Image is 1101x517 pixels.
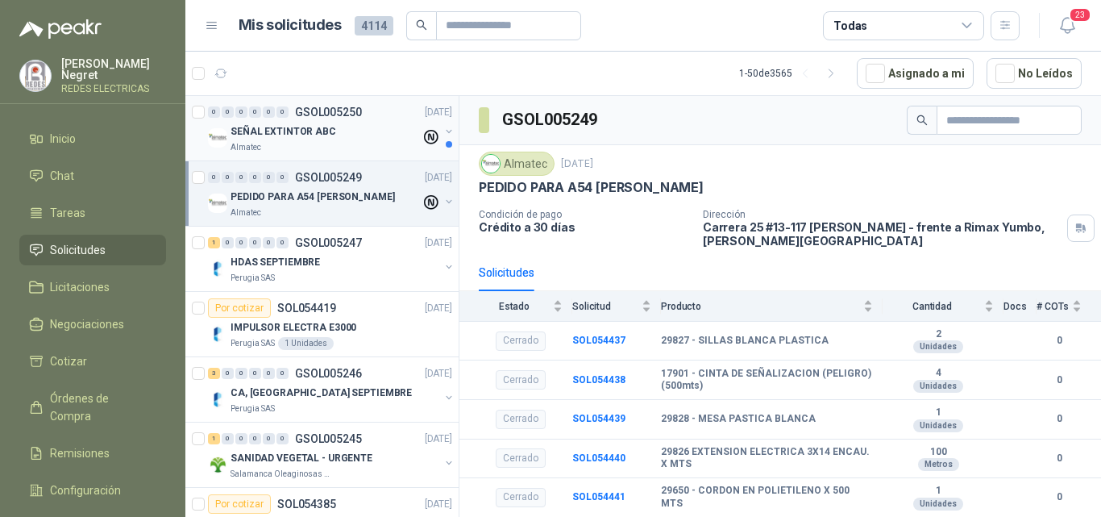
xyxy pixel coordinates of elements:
[208,494,271,514] div: Por cotizar
[295,106,362,118] p: GSOL005250
[1037,490,1082,505] b: 0
[231,124,336,140] p: SEÑAL EXTINTOR ABC
[703,220,1061,248] p: Carrera 25 #13-117 [PERSON_NAME] - frente a Rimax Yumbo , [PERSON_NAME][GEOGRAPHIC_DATA]
[883,407,994,419] b: 1
[50,241,106,259] span: Solicitudes
[561,156,593,172] p: [DATE]
[1003,291,1037,321] th: Docs
[249,106,261,118] div: 0
[263,368,275,379] div: 0
[479,152,555,176] div: Almatec
[572,413,625,424] a: SOL054439
[235,172,247,183] div: 0
[19,198,166,228] a: Tareas
[883,485,994,498] b: 1
[208,298,271,318] div: Por cotizar
[278,337,334,350] div: 1 Unidades
[50,352,87,370] span: Cotizar
[231,190,395,205] p: PEDIDO PARA A54 [PERSON_NAME]
[425,497,452,512] p: [DATE]
[572,374,625,386] b: SOL054438
[482,155,500,173] img: Company Logo
[913,498,963,511] div: Unidades
[496,448,546,468] div: Cerrado
[208,429,455,481] a: 1 0 0 0 0 0 GSOL005245[DATE] Company LogoSANIDAD VEGETAL - URGENTESalamanca Oleaginosas SAS
[208,233,455,285] a: 1 0 0 0 0 0 GSOL005247[DATE] Company LogoHDAS SEPTIEMBREPerugia SAS
[276,433,289,444] div: 0
[425,432,452,447] p: [DATE]
[459,291,572,321] th: Estado
[50,315,124,333] span: Negociaciones
[235,237,247,248] div: 0
[883,301,981,312] span: Cantidad
[883,328,994,341] b: 2
[1037,373,1082,388] b: 0
[883,446,994,459] b: 100
[235,368,247,379] div: 0
[883,367,994,380] b: 4
[661,413,816,426] b: 29828 - MESA PASTICA BLANCA
[222,237,234,248] div: 0
[50,482,121,499] span: Configuración
[263,106,275,118] div: 0
[19,309,166,340] a: Negociaciones
[918,458,959,471] div: Metros
[1037,451,1082,466] b: 0
[913,419,963,432] div: Unidades
[263,172,275,183] div: 0
[249,172,261,183] div: 0
[916,115,928,126] span: search
[1069,7,1091,23] span: 23
[208,368,220,379] div: 3
[222,106,234,118] div: 0
[263,433,275,444] div: 0
[19,19,102,39] img: Logo peakr
[572,491,625,502] a: SOL054441
[61,84,166,94] p: REDES ELECTRICAS
[208,237,220,248] div: 1
[208,455,227,474] img: Company Logo
[295,237,362,248] p: GSOL005247
[249,433,261,444] div: 0
[496,331,546,351] div: Cerrado
[231,337,275,350] p: Perugia SAS
[661,301,860,312] span: Producto
[277,498,336,510] p: SOL054385
[295,433,362,444] p: GSOL005245
[208,102,455,154] a: 0 0 0 0 0 0 GSOL005250[DATE] Company LogoSEÑAL EXTINTOR ABCAlmatec
[249,237,261,248] div: 0
[231,386,412,401] p: CA, [GEOGRAPHIC_DATA] SEPTIEMBRE
[572,335,625,346] b: SOL054437
[739,60,844,86] div: 1 - 50 de 3565
[572,452,625,464] a: SOL054440
[50,204,85,222] span: Tareas
[235,106,247,118] div: 0
[425,170,452,186] p: [DATE]
[1037,411,1082,427] b: 0
[661,446,873,471] b: 29826 EXTENSION ELECTRICA 3X14 ENCAU. X MTS
[479,209,690,220] p: Condición de pago
[913,340,963,353] div: Unidades
[276,172,289,183] div: 0
[1037,301,1069,312] span: # COTs
[208,128,227,148] img: Company Logo
[661,291,883,321] th: Producto
[1037,333,1082,348] b: 0
[572,291,661,321] th: Solicitud
[19,235,166,265] a: Solicitudes
[19,383,166,432] a: Órdenes de Compra
[425,301,452,316] p: [DATE]
[208,172,220,183] div: 0
[416,19,427,31] span: search
[987,58,1082,89] button: No Leídos
[425,236,452,251] p: [DATE]
[231,320,356,336] p: IMPULSOR ELECTRA E3000
[479,301,550,312] span: Estado
[479,264,534,281] div: Solicitudes
[208,194,227,213] img: Company Logo
[277,302,336,314] p: SOL054419
[913,380,963,393] div: Unidades
[19,346,166,377] a: Cotizar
